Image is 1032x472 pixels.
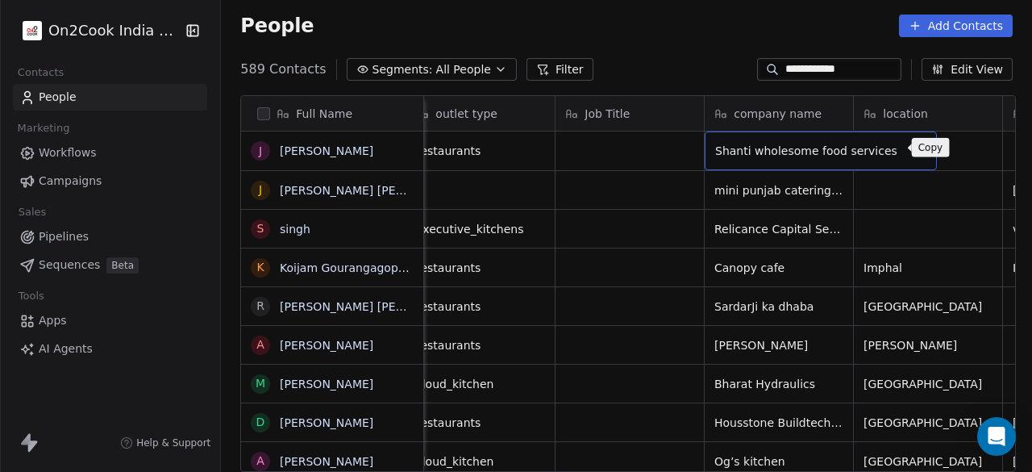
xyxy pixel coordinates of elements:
[714,221,843,237] span: Relicance Capital Services
[715,143,897,159] span: Shanti wholesome food services
[922,58,1013,81] button: Edit View
[241,96,423,131] div: Full Name
[13,307,207,334] a: Apps
[256,298,264,315] div: R
[10,116,77,140] span: Marketing
[863,260,992,276] span: Imphal
[416,337,545,353] span: restaurants
[863,376,992,392] span: [GEOGRAPHIC_DATA]
[705,96,853,131] div: company name
[23,21,42,40] img: on2cook%20logo-04%20copy.jpg
[435,106,497,122] span: outlet type
[406,96,555,131] div: outlet type
[11,200,53,224] span: Sales
[416,260,545,276] span: restaurants
[257,453,265,470] div: A
[13,140,207,166] a: Workflows
[734,106,822,122] span: company name
[257,259,264,276] div: K
[39,257,100,274] span: Sequences
[39,340,93,357] span: AI Agents
[256,414,265,431] div: D
[39,228,89,245] span: Pipelines
[256,375,265,392] div: M
[136,436,210,449] span: Help & Support
[39,173,102,190] span: Campaigns
[714,415,843,431] span: Housstone Buildtech [GEOGRAPHIC_DATA]
[280,261,603,274] a: Koijam Gourangagopal [PERSON_NAME] [PERSON_NAME]
[416,299,545,315] span: restaurants
[39,89,77,106] span: People
[416,453,545,470] span: cloud_kitchen
[240,60,326,79] span: 589 Contacts
[240,14,314,38] span: People
[280,223,310,236] a: singh
[19,17,174,44] button: On2Cook India Pvt. Ltd.
[977,417,1016,456] div: Open Intercom Messenger
[416,143,545,159] span: restaurants
[39,312,67,329] span: Apps
[280,378,373,391] a: [PERSON_NAME]
[863,453,992,470] span: [GEOGRAPHIC_DATA]
[13,168,207,194] a: Campaigns
[259,182,262,198] div: J
[416,415,545,431] span: restaurants
[259,143,262,160] div: J
[257,220,264,237] div: s
[863,415,992,431] span: [GEOGRAPHIC_DATA]
[714,260,843,276] span: Canopy cafe
[13,223,207,250] a: Pipelines
[714,453,843,470] span: Og’s kitchen
[863,299,992,315] span: [GEOGRAPHIC_DATA]
[280,300,471,313] a: [PERSON_NAME] [PERSON_NAME]
[714,182,843,198] span: mini punjab catering India service pvt ltd
[854,96,1002,131] div: location
[280,416,373,429] a: [PERSON_NAME]
[280,144,373,157] a: [PERSON_NAME]
[526,58,593,81] button: Filter
[863,337,992,353] span: [PERSON_NAME]
[372,61,433,78] span: Segments:
[714,337,843,353] span: [PERSON_NAME]
[714,376,843,392] span: Bharat Hydraulics
[280,339,373,352] a: [PERSON_NAME]
[918,141,943,154] p: Copy
[585,106,630,122] span: Job Title
[120,436,210,449] a: Help & Support
[883,106,928,122] span: location
[11,284,51,308] span: Tools
[280,455,373,468] a: [PERSON_NAME]
[257,336,265,353] div: A
[714,299,843,315] span: SardarJi ka dhaba
[280,184,471,197] a: [PERSON_NAME] [PERSON_NAME]
[416,376,545,392] span: cloud_kitchen
[13,252,207,278] a: SequencesBeta
[106,257,139,274] span: Beta
[48,20,181,41] span: On2Cook India Pvt. Ltd.
[436,61,491,78] span: All People
[10,61,71,85] span: Contacts
[13,84,207,111] a: People
[416,221,545,237] span: executive_kitchens
[296,106,352,122] span: Full Name
[899,15,1013,37] button: Add Contacts
[39,144,97,161] span: Workflows
[13,336,207,362] a: AI Agents
[556,96,704,131] div: Job Title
